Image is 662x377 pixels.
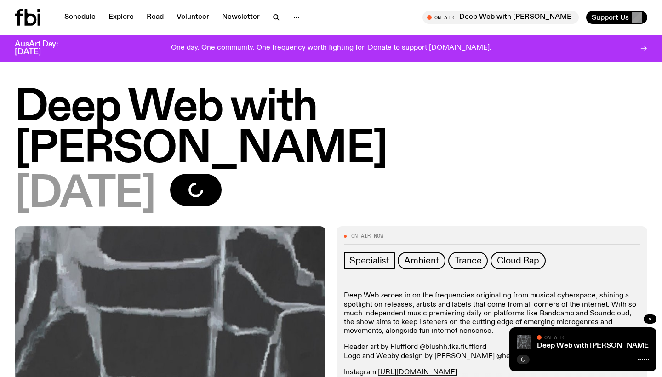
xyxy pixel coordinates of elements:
p: Header art by Flufflord @blushh.fka.flufflord Logo and Webby design by [PERSON_NAME] @heynatking [344,343,640,360]
p: One day. One community. One frequency worth fighting for. Donate to support [DOMAIN_NAME]. [171,44,491,52]
a: Deep Web with [PERSON_NAME] [537,342,651,349]
span: Ambient [404,256,439,266]
a: Explore [103,11,139,24]
span: Specialist [349,256,389,266]
span: Cloud Rap [497,256,539,266]
p: Deep Web zeroes in on the frequencies originating from musical cyberspace, shining a spotlight on... [344,291,640,336]
span: Trance [455,256,482,266]
span: On Air [544,334,564,340]
a: Cloud Rap [491,252,545,269]
a: Trance [448,252,488,269]
span: Support Us [592,13,629,22]
span: On Air Now [351,234,383,239]
h3: AusArt Day: [DATE] [15,40,74,56]
a: Specialist [344,252,395,269]
a: Volunteer [171,11,215,24]
span: [DATE] [15,174,155,215]
a: Read [141,11,169,24]
button: Support Us [586,11,647,24]
a: [URL][DOMAIN_NAME] [378,369,457,376]
h1: Deep Web with [PERSON_NAME] [15,87,647,170]
button: On AirDeep Web with [PERSON_NAME] [422,11,579,24]
a: Schedule [59,11,101,24]
a: Ambient [398,252,445,269]
a: Newsletter [217,11,265,24]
